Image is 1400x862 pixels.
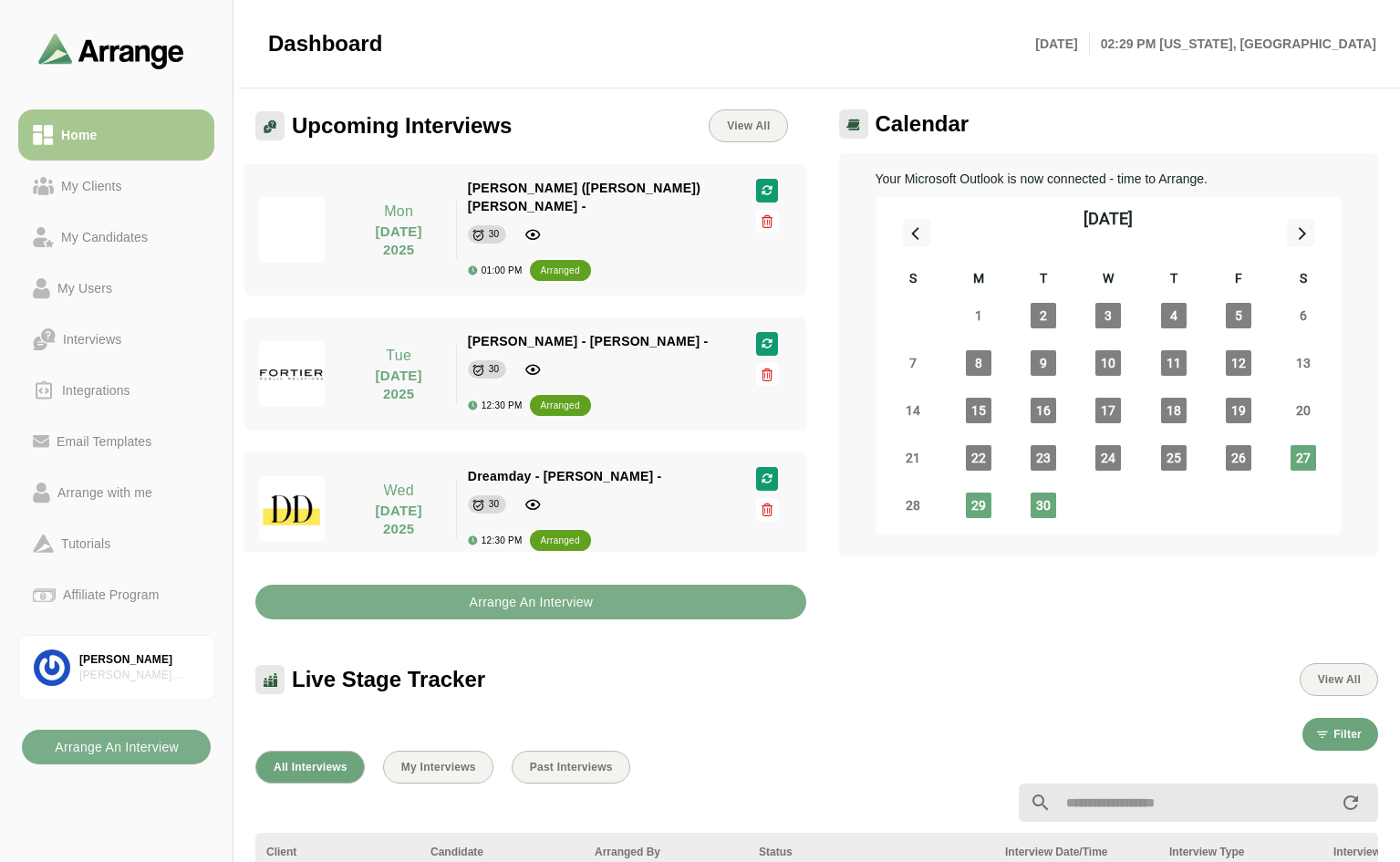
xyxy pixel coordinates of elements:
span: Friday, September 19, 2025 [1226,398,1251,423]
button: Filter [1302,718,1378,751]
span: Saturday, September 13, 2025 [1291,350,1316,376]
span: Sunday, September 14, 2025 [900,398,926,423]
span: Saturday, September 27, 2025 [1291,445,1316,471]
span: Sunday, September 21, 2025 [900,445,926,471]
div: My Candidates [54,226,155,248]
div: Affiliate Program [56,584,166,606]
button: My Interviews [383,751,493,784]
div: Interview Type [1169,844,1312,860]
span: All Interviews [273,761,347,774]
a: Interviews [18,314,214,365]
a: [PERSON_NAME][PERSON_NAME] Associates [18,635,214,701]
span: Tuesday, September 2, 2025 [1031,303,1056,328]
div: 12:30 PM [468,535,523,545]
p: 02:29 PM [US_STATE], [GEOGRAPHIC_DATA] [1090,33,1376,55]
a: View All [709,109,787,142]
div: My Clients [54,175,130,197]
p: [DATE] 2025 [353,502,445,538]
div: 30 [489,225,500,244]
span: Thursday, September 4, 2025 [1161,303,1187,328]
span: Tuesday, September 30, 2025 [1031,493,1056,518]
span: Wednesday, September 10, 2025 [1095,350,1121,376]
span: Monday, September 29, 2025 [966,493,991,518]
span: View All [726,119,770,132]
i: appended action [1340,792,1362,814]
span: Saturday, September 20, 2025 [1291,398,1316,423]
div: 01:00 PM [468,265,523,275]
p: [DATE] 2025 [353,223,445,259]
div: Home [54,124,104,146]
span: Friday, September 5, 2025 [1226,303,1251,328]
button: Past Interviews [512,751,630,784]
span: Thursday, September 18, 2025 [1161,398,1187,423]
span: View All [1317,673,1361,686]
span: [PERSON_NAME] ([PERSON_NAME]) [PERSON_NAME] - [468,181,700,213]
div: 30 [489,360,500,379]
div: T [1141,268,1206,292]
div: Client [266,844,409,860]
a: My Candidates [18,212,214,263]
div: Arranged By [595,844,737,860]
span: Dreamday - [PERSON_NAME] - [468,469,662,483]
span: Saturday, September 6, 2025 [1291,303,1316,328]
img: dreamdayla_logo.jpg [259,476,325,542]
button: Arrange An Interview [22,730,211,764]
a: My Users [18,263,214,314]
p: Your Microsoft Outlook is now connected - time to Arrange. [876,168,1343,190]
div: My Users [50,277,119,299]
a: Affiliate Program [18,569,214,620]
span: Past Interviews [529,761,613,774]
img: arrangeai-name-small-logo.4d2b8aee.svg [38,33,184,68]
span: Thursday, September 11, 2025 [1161,350,1187,376]
p: [DATE] [1035,33,1089,55]
span: Monday, September 1, 2025 [966,303,991,328]
span: Monday, September 22, 2025 [966,445,991,471]
div: F [1206,268,1270,292]
span: Sunday, September 28, 2025 [900,493,926,518]
div: T [1011,268,1075,292]
p: Tue [353,345,445,367]
a: My Clients [18,161,214,212]
span: Live Stage Tracker [292,666,485,693]
div: Integrations [55,379,138,401]
a: Tutorials [18,518,214,569]
div: Candidate [430,844,573,860]
a: Arrange with me [18,467,214,518]
div: Arrange with me [50,482,160,504]
span: Friday, September 12, 2025 [1226,350,1251,376]
a: Home [18,109,214,161]
span: Tuesday, September 23, 2025 [1031,445,1056,471]
div: Email Templates [49,431,159,452]
button: All Interviews [255,751,365,784]
b: Arrange An Interview [54,730,179,764]
div: Interviews [56,328,129,350]
span: Monday, September 15, 2025 [966,398,991,423]
div: 30 [489,495,500,514]
span: Calendar [876,110,970,138]
div: arranged [541,397,580,415]
button: Arrange An Interview [255,585,806,619]
span: Thursday, September 25, 2025 [1161,445,1187,471]
span: My Interviews [400,761,476,774]
div: [DATE] [1084,206,1133,232]
span: Tuesday, September 9, 2025 [1031,350,1056,376]
a: Email Templates [18,416,214,467]
button: View All [1300,663,1378,696]
span: Wednesday, September 3, 2025 [1095,303,1121,328]
div: Tutorials [54,533,118,555]
div: W [1076,268,1141,292]
span: Monday, September 8, 2025 [966,350,991,376]
div: M [946,268,1011,292]
p: Wed [353,480,445,502]
div: [PERSON_NAME] [79,652,199,668]
div: [PERSON_NAME] Associates [79,668,199,683]
span: Filter [1333,728,1362,741]
span: Dashboard [268,30,382,57]
div: Interview Date/Time [1005,844,1147,860]
div: S [1271,268,1336,292]
p: [DATE] 2025 [353,367,445,403]
div: arranged [541,262,580,280]
div: 12:30 PM [468,400,523,410]
div: S [881,268,946,292]
a: Integrations [18,365,214,416]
